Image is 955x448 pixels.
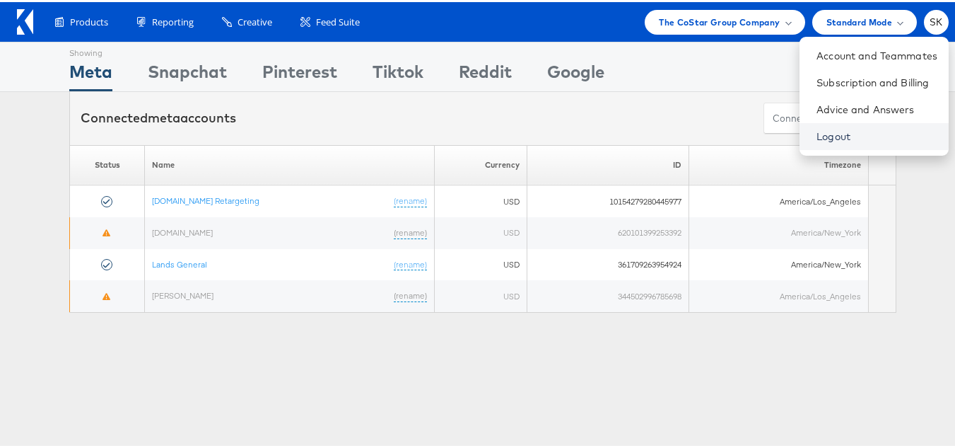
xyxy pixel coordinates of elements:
[689,278,869,310] td: America/Los_Angeles
[816,74,937,88] a: Subscription and Billing
[152,193,259,204] a: [DOMAIN_NAME] Retargeting
[70,13,108,27] span: Products
[394,193,427,205] a: (rename)
[373,57,423,89] div: Tiktok
[816,47,937,61] a: Account and Teammates
[152,288,213,299] a: [PERSON_NAME]
[763,100,885,132] button: ConnectmetaAccounts
[527,143,689,183] th: ID
[527,247,689,279] td: 361709263954924
[81,107,236,125] div: Connected accounts
[527,278,689,310] td: 344502996785698
[69,57,112,89] div: Meta
[547,57,604,89] div: Google
[689,215,869,247] td: America/New_York
[435,247,527,279] td: USD
[152,13,194,27] span: Reporting
[70,143,145,183] th: Status
[826,13,892,28] span: Standard Mode
[435,143,527,183] th: Currency
[816,100,937,115] a: Advice and Answers
[148,57,227,89] div: Snapchat
[394,225,427,237] a: (rename)
[689,247,869,279] td: America/New_York
[527,215,689,247] td: 620101399253392
[238,13,272,27] span: Creative
[152,257,207,268] a: Lands General
[394,257,427,269] a: (rename)
[659,13,780,28] span: The CoStar Group Company
[262,57,337,89] div: Pinterest
[145,143,435,183] th: Name
[527,183,689,215] td: 10154279280445977
[930,16,943,25] span: SK
[69,40,112,57] div: Showing
[316,13,360,27] span: Feed Suite
[816,127,937,142] a: Logout
[435,183,527,215] td: USD
[148,108,180,124] span: meta
[394,288,427,300] a: (rename)
[435,215,527,247] td: USD
[435,278,527,310] td: USD
[459,57,512,89] div: Reddit
[152,225,213,236] a: [DOMAIN_NAME]
[689,143,869,183] th: Timezone
[689,183,869,215] td: America/Los_Angeles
